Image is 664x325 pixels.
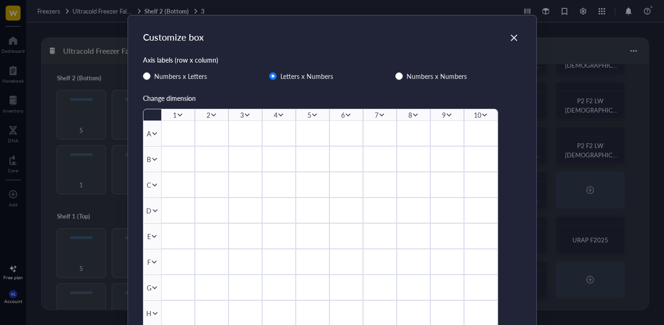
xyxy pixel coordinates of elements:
[146,283,151,293] div: G
[146,308,151,318] div: H
[143,93,521,103] div: Change dimension
[473,110,481,120] div: 10
[442,110,445,120] div: 9
[150,71,211,82] span: Numbers x Letters
[172,110,176,120] div: 1
[307,110,311,120] div: 5
[147,154,151,164] div: B
[403,71,471,82] span: Numbers x Numbers
[240,110,243,120] div: 3
[273,110,277,120] div: 4
[206,110,210,120] div: 2
[143,55,521,65] div: Axis labels (row x column)
[341,110,344,120] div: 6
[408,110,412,120] div: 8
[147,128,151,139] div: A
[507,30,521,45] button: Close
[374,110,378,120] div: 7
[147,257,150,267] div: F
[507,32,521,43] span: Close
[147,180,151,190] div: C
[146,205,151,216] div: D
[277,71,337,82] span: Letters x Numbers
[143,30,204,43] div: Customize box
[147,231,150,241] div: E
